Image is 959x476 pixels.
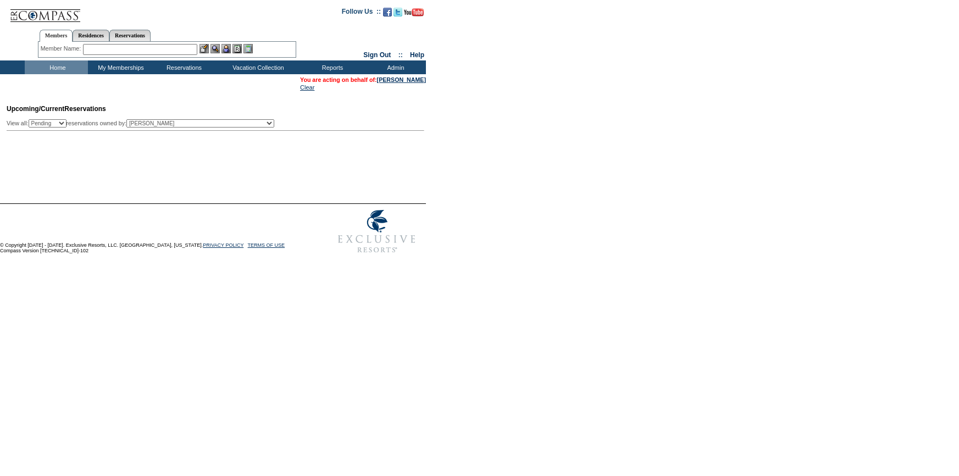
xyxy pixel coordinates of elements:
img: Exclusive Resorts [328,204,426,259]
a: Members [40,30,73,42]
span: Reservations [7,105,106,113]
span: Upcoming/Current [7,105,64,113]
a: TERMS OF USE [248,242,285,248]
a: Follow us on Twitter [393,11,402,18]
a: Residences [73,30,109,41]
td: My Memberships [88,60,151,74]
td: Admin [363,60,426,74]
img: Become our fan on Facebook [383,8,392,16]
img: Follow us on Twitter [393,8,402,16]
a: Help [410,51,424,59]
a: Clear [300,84,314,91]
img: b_edit.gif [199,44,209,53]
td: Home [25,60,88,74]
td: Reservations [151,60,214,74]
div: Member Name: [41,44,83,53]
a: [PERSON_NAME] [377,76,426,83]
a: Reservations [109,30,151,41]
a: Become our fan on Facebook [383,11,392,18]
a: Subscribe to our YouTube Channel [404,11,424,18]
span: You are acting on behalf of: [300,76,426,83]
td: Reports [300,60,363,74]
span: :: [398,51,403,59]
a: Sign Out [363,51,391,59]
img: View [210,44,220,53]
img: Subscribe to our YouTube Channel [404,8,424,16]
img: b_calculator.gif [243,44,253,53]
div: View all: reservations owned by: [7,119,279,128]
td: Follow Us :: [342,7,381,20]
img: Impersonate [221,44,231,53]
a: PRIVACY POLICY [203,242,243,248]
td: Vacation Collection [214,60,300,74]
img: Reservations [232,44,242,53]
